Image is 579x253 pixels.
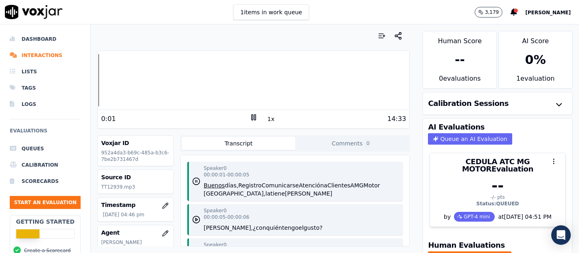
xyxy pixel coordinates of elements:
[266,224,282,232] button: quién
[455,53,465,67] div: --
[298,224,304,232] button: el
[454,212,495,222] div: GPT-4 mini
[423,31,496,46] div: Human Score
[101,239,170,252] p: [PERSON_NAME] [PERSON_NAME]
[475,7,502,18] button: 3,179
[10,31,81,47] a: Dashboard
[282,224,298,232] button: tengo
[10,173,81,189] a: Scorecards
[204,189,265,198] button: [GEOGRAPHIC_DATA],
[101,114,116,124] div: 0:01
[364,181,380,189] button: Motor
[204,165,226,172] p: Speaker 0
[495,213,551,221] div: at [DATE] 04:51 PM
[16,218,75,226] h2: Getting Started
[350,181,364,189] button: AMG
[428,100,509,107] h3: Calibration Sessions
[10,64,81,80] a: Lists
[551,225,571,245] div: Open Intercom Messenger
[238,181,261,189] button: Registro
[327,181,350,189] button: Clientes
[423,74,496,88] div: 0 evaluation s
[101,201,170,209] h3: Timestamp
[204,181,225,189] button: Buenos
[10,141,81,157] a: Queues
[475,7,511,18] button: 3,179
[101,173,170,181] h3: Source ID
[428,133,512,145] button: Queue an AI Evaluation
[101,229,170,237] h3: Agent
[295,137,408,150] button: Comments
[101,184,170,190] p: TT12939.mp3
[435,194,560,200] div: -/- pts
[233,4,309,20] button: 1items in work queue
[10,96,81,112] a: Logs
[499,74,572,88] div: 1 evaluation
[101,139,170,147] h3: Voxjar ID
[101,150,170,163] p: 952a4da3-b69c-485a-b3c6-7be2b731467d
[364,140,372,147] span: 0
[261,181,299,189] button: Comunicarse
[204,172,249,178] p: 00:00:01 - 00:00:05
[10,157,81,173] a: Calibration
[435,178,560,194] div: --
[204,224,253,232] button: [PERSON_NAME],
[10,196,81,209] button: Start an Evaluation
[265,189,270,198] button: la
[525,10,571,15] span: [PERSON_NAME]
[285,189,332,198] button: [PERSON_NAME]
[324,181,327,189] button: a
[304,224,323,232] button: gusto?
[299,181,324,189] button: Atención
[499,31,572,46] div: AI Score
[5,5,63,19] img: voxjar logo
[435,200,560,207] div: Status: QUEUED
[435,158,560,173] h3: CEDULA ATC MG MOTOR Evaluation
[525,53,546,67] div: 0 %
[266,113,276,125] button: 1x
[485,9,499,15] p: 3,179
[430,212,565,227] div: by
[270,189,285,198] button: tiene
[204,242,226,248] p: Speaker 0
[103,211,170,218] p: [DATE] 04:46 pm
[225,181,238,189] button: días,
[253,224,266,232] button: ¿con
[10,47,81,64] a: Interactions
[204,207,226,214] p: Speaker 0
[525,7,579,17] button: [PERSON_NAME]
[182,137,295,150] button: Transcript
[428,242,504,249] h3: Human Evaluations
[204,214,249,220] p: 00:00:05 - 00:00:06
[10,80,81,96] a: Tags
[10,126,81,141] h6: Evaluations
[428,123,485,131] h3: AI Evaluations
[387,114,406,124] div: 14:33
